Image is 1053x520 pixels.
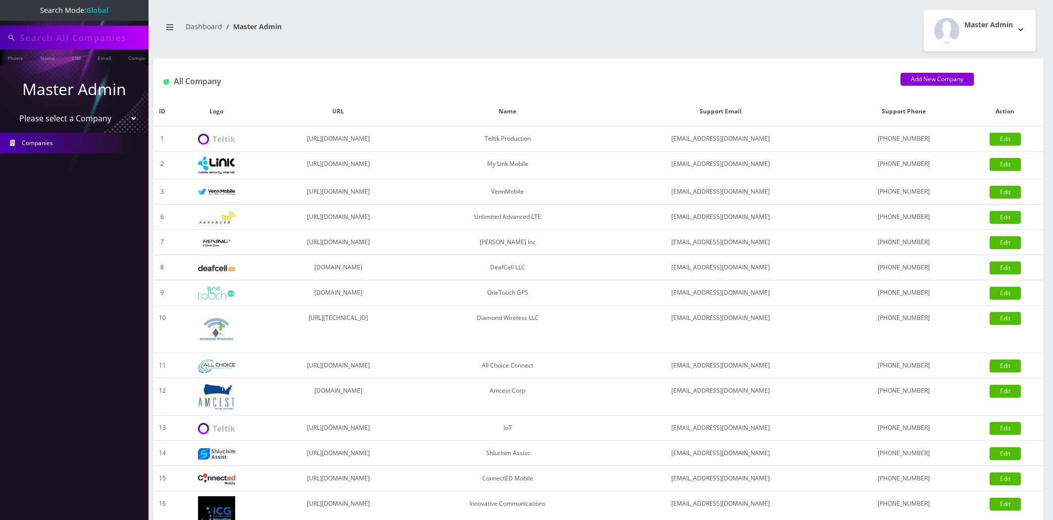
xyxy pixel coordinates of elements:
[841,97,967,126] th: Support Phone
[841,441,967,466] td: [PHONE_NUMBER]
[990,447,1021,460] a: Edit
[601,255,841,280] td: [EMAIL_ADDRESS][DOMAIN_NAME]
[171,97,262,126] th: Logo
[415,179,601,205] td: VennMobile
[198,473,235,484] img: ConnectED Mobile
[262,255,415,280] td: [DOMAIN_NAME]
[415,306,601,353] td: Diamond Wireless LLC
[415,230,601,255] td: [PERSON_NAME] Inc
[415,97,601,126] th: Name
[841,353,967,378] td: [PHONE_NUMBER]
[601,441,841,466] td: [EMAIL_ADDRESS][DOMAIN_NAME]
[153,306,171,353] td: 10
[153,152,171,179] td: 2
[601,179,841,205] td: [EMAIL_ADDRESS][DOMAIN_NAME]
[153,280,171,306] td: 9
[262,152,415,179] td: [URL][DOMAIN_NAME]
[601,466,841,491] td: [EMAIL_ADDRESS][DOMAIN_NAME]
[990,261,1021,274] a: Edit
[2,50,28,65] a: Phone
[601,378,841,416] td: [EMAIL_ADDRESS][DOMAIN_NAME]
[262,97,415,126] th: URL
[415,126,601,152] td: Teltik Production
[153,441,171,466] td: 14
[415,280,601,306] td: OneTouch GPS
[198,287,235,300] img: OneTouch GPS
[153,205,171,230] td: 6
[990,186,1021,199] a: Edit
[841,179,967,205] td: [PHONE_NUMBER]
[262,416,415,441] td: [URL][DOMAIN_NAME]
[415,255,601,280] td: DeafCell LLC
[841,378,967,416] td: [PHONE_NUMBER]
[901,73,974,86] a: Add New Company
[841,255,967,280] td: [PHONE_NUMBER]
[601,280,841,306] td: [EMAIL_ADDRESS][DOMAIN_NAME]
[262,230,415,255] td: [URL][DOMAIN_NAME]
[163,77,886,86] h1: All Company
[990,422,1021,435] a: Edit
[841,466,967,491] td: [PHONE_NUMBER]
[967,97,1043,126] th: Action
[841,280,967,306] td: [PHONE_NUMBER]
[198,211,235,224] img: Unlimited Advanced LTE
[153,378,171,416] td: 12
[153,179,171,205] td: 3
[262,179,415,205] td: [URL][DOMAIN_NAME]
[601,152,841,179] td: [EMAIL_ADDRESS][DOMAIN_NAME]
[601,126,841,152] td: [EMAIL_ADDRESS][DOMAIN_NAME]
[153,230,171,255] td: 7
[415,152,601,179] td: My Link Mobile
[964,21,1013,29] h2: Master Admin
[153,416,171,441] td: 13
[601,97,841,126] th: Support Email
[990,385,1021,398] a: Edit
[262,306,415,353] td: [URL][TECHNICAL_ID]
[262,353,415,378] td: [URL][DOMAIN_NAME]
[601,416,841,441] td: [EMAIL_ADDRESS][DOMAIN_NAME]
[153,97,171,126] th: ID
[153,353,171,378] td: 11
[601,205,841,230] td: [EMAIL_ADDRESS][DOMAIN_NAME]
[222,21,282,32] li: Master Admin
[40,5,108,15] span: Search Mode:
[841,306,967,353] td: [PHONE_NUMBER]
[601,306,841,353] td: [EMAIL_ADDRESS][DOMAIN_NAME]
[601,230,841,255] td: [EMAIL_ADDRESS][DOMAIN_NAME]
[990,287,1021,300] a: Edit
[67,50,86,65] a: SIM
[161,16,591,45] nav: breadcrumb
[262,205,415,230] td: [URL][DOMAIN_NAME]
[262,466,415,491] td: [URL][DOMAIN_NAME]
[415,205,601,230] td: Unlimited Advanced LTE
[22,139,53,147] span: Companies
[990,498,1021,511] a: Edit
[990,472,1021,485] a: Edit
[262,126,415,152] td: [URL][DOMAIN_NAME]
[186,22,222,31] a: Dashboard
[841,126,967,152] td: [PHONE_NUMBER]
[990,133,1021,146] a: Edit
[198,134,235,145] img: Teltik Production
[924,10,1036,51] button: Master Admin
[990,312,1021,325] a: Edit
[415,353,601,378] td: All Choice Connect
[198,265,235,271] img: DeafCell LLC
[153,466,171,491] td: 15
[990,236,1021,249] a: Edit
[415,416,601,441] td: IoT
[415,466,601,491] td: ConnectED Mobile
[163,79,169,85] img: All Company
[198,156,235,174] img: My Link Mobile
[35,50,60,65] a: Name
[123,50,156,65] a: Company
[841,416,967,441] td: [PHONE_NUMBER]
[841,205,967,230] td: [PHONE_NUMBER]
[198,189,235,196] img: VennMobile
[198,448,235,460] img: Shluchim Assist
[198,423,235,434] img: IoT
[990,211,1021,224] a: Edit
[93,50,116,65] a: Email
[262,441,415,466] td: [URL][DOMAIN_NAME]
[262,378,415,416] td: [DOMAIN_NAME]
